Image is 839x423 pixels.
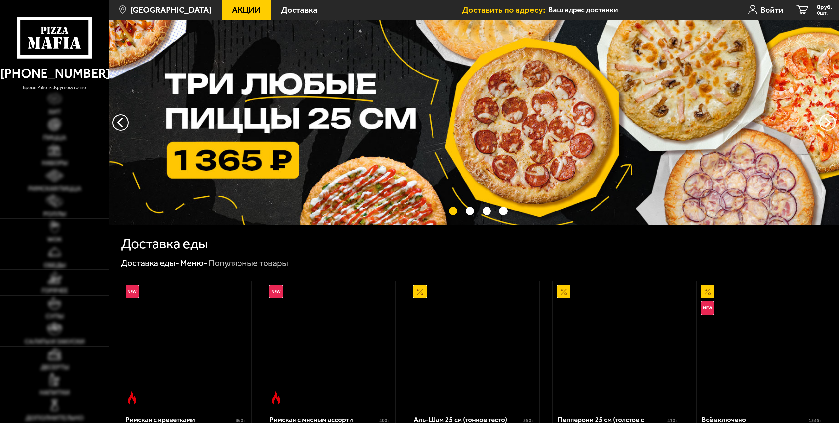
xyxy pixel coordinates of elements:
span: Римская пицца [28,185,81,192]
span: Роллы [43,211,66,217]
span: WOK [47,236,62,242]
div: Популярные товары [209,257,288,268]
button: точки переключения [483,207,491,215]
span: Напитки [40,389,70,396]
span: Дополнительно [26,415,84,421]
span: Войти [760,6,783,14]
img: Акционный [557,285,571,298]
img: Акционный [701,285,714,298]
a: Меню- [180,258,208,268]
h1: Доставка еды [121,237,208,251]
img: Острое блюдо [269,391,283,405]
span: Доставить по адресу: [462,6,548,14]
span: 0 шт. [817,11,832,16]
span: Обеды [44,262,66,268]
button: точки переключения [449,207,457,215]
span: [GEOGRAPHIC_DATA] [130,6,212,14]
span: Горячее [42,287,68,294]
img: Акционный [413,285,427,298]
span: Супы [46,313,64,319]
span: 0 руб. [817,4,832,10]
img: Новинка [126,285,139,298]
img: Новинка [701,301,714,315]
a: АкционныйПепперони 25 см (толстое с сыром) [553,281,683,409]
a: Доставка еды- [121,258,179,268]
span: Пицца [43,134,66,141]
span: Десерты [41,364,69,370]
button: следующий [112,114,129,131]
span: Наборы [42,160,68,166]
button: точки переключения [499,207,507,215]
img: Новинка [269,285,283,298]
a: НовинкаОстрое блюдоРимская с мясным ассорти [265,281,395,409]
button: предыдущий [819,114,836,131]
a: АкционныйНовинкаВсё включено [697,281,827,409]
span: Доставка [281,6,317,14]
span: Акции [232,6,261,14]
img: Острое блюдо [126,391,139,405]
span: Салаты и закуски [25,338,85,345]
a: АкционныйАль-Шам 25 см (тонкое тесто) [409,281,539,409]
a: НовинкаОстрое блюдоРимская с креветками [121,281,251,409]
input: Ваш адрес доставки [548,4,716,16]
span: Хит [48,109,61,115]
button: точки переключения [466,207,474,215]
